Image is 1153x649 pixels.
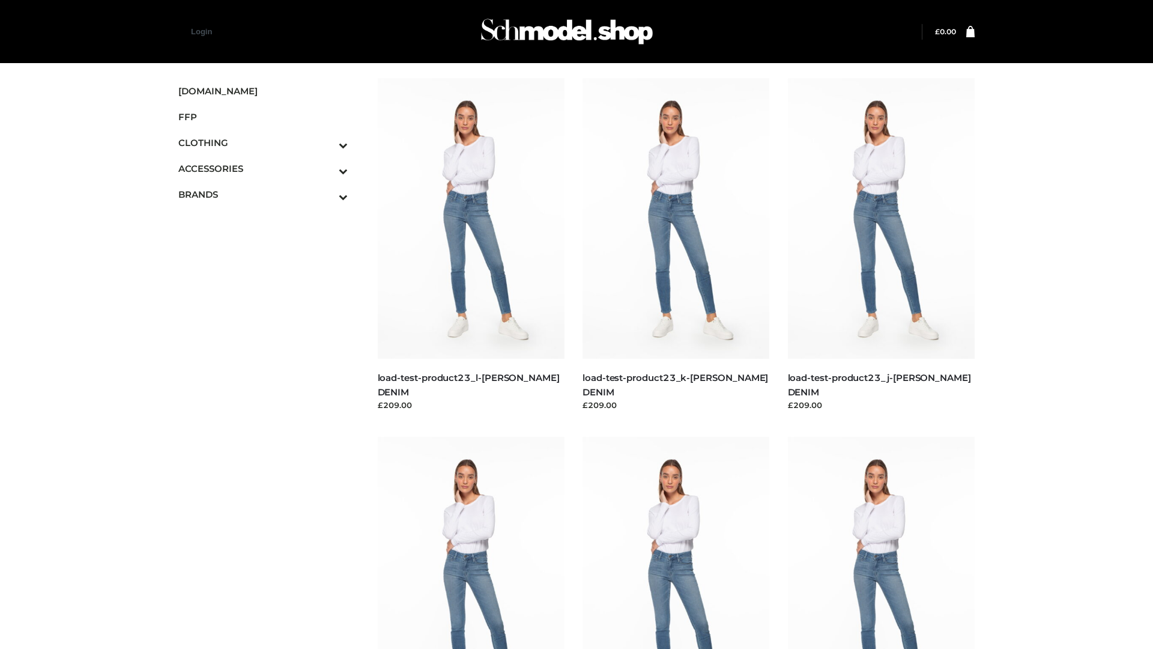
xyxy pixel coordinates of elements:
a: ACCESSORIESToggle Submenu [178,156,348,181]
div: £209.00 [378,399,565,411]
img: Schmodel Admin 964 [477,8,657,55]
a: Login [191,27,212,36]
a: load-test-product23_l-[PERSON_NAME] DENIM [378,372,560,397]
span: FFP [178,110,348,124]
a: load-test-product23_k-[PERSON_NAME] DENIM [583,372,768,397]
a: £0.00 [935,27,956,36]
a: CLOTHINGToggle Submenu [178,130,348,156]
span: BRANDS [178,187,348,201]
bdi: 0.00 [935,27,956,36]
span: ACCESSORIES [178,162,348,175]
button: Toggle Submenu [306,130,348,156]
a: BRANDSToggle Submenu [178,181,348,207]
button: Toggle Submenu [306,181,348,207]
a: load-test-product23_j-[PERSON_NAME] DENIM [788,372,971,397]
span: [DOMAIN_NAME] [178,84,348,98]
a: [DOMAIN_NAME] [178,78,348,104]
a: FFP [178,104,348,130]
span: £ [935,27,940,36]
div: £209.00 [788,399,975,411]
div: £209.00 [583,399,770,411]
span: CLOTHING [178,136,348,150]
button: Toggle Submenu [306,156,348,181]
